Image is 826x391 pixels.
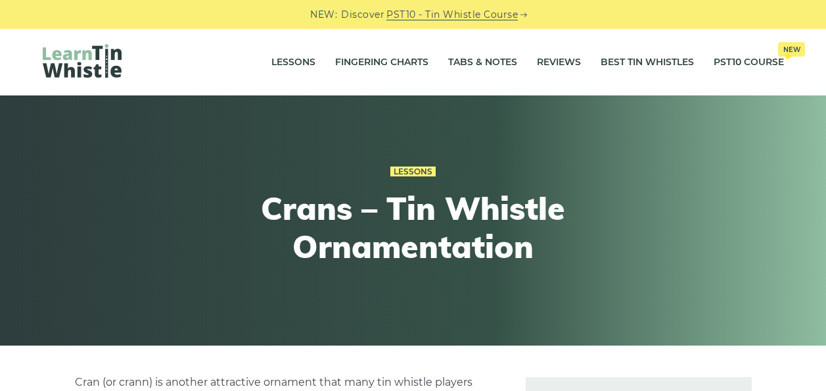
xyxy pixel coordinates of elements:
[448,46,517,79] a: Tabs & Notes
[537,46,581,79] a: Reviews
[335,46,428,79] a: Fingering Charts
[172,190,655,265] h1: Crans – Tin Whistle Ornamentation
[271,46,315,79] a: Lessons
[43,44,122,78] img: LearnTinWhistle.com
[601,46,694,79] a: Best Tin Whistles
[714,46,784,79] a: PST10 CourseNew
[778,42,805,57] span: New
[390,167,436,177] a: Lessons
